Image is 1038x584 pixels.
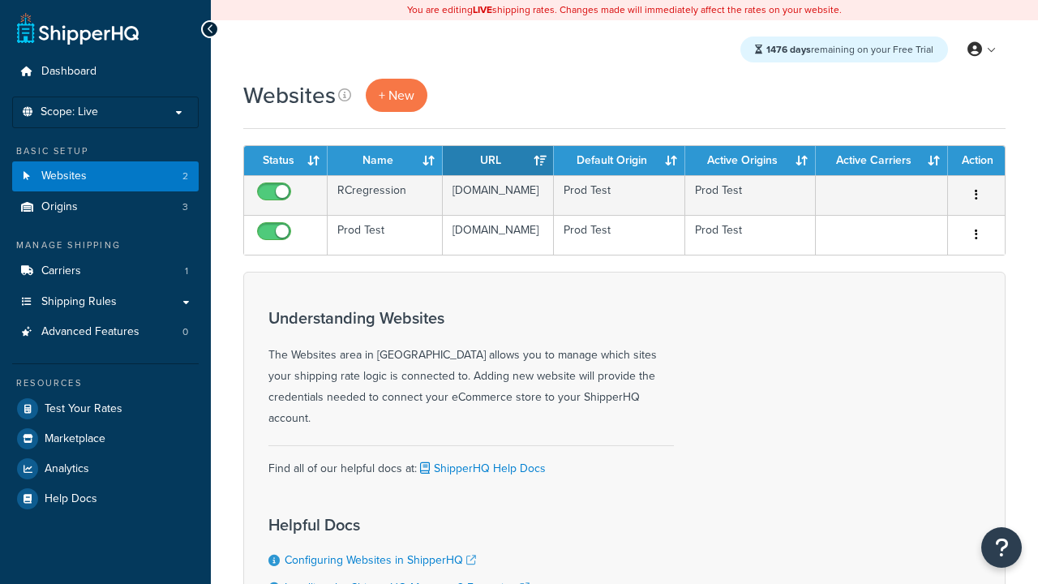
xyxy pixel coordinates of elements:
span: Help Docs [45,492,97,506]
a: Marketplace [12,424,199,453]
a: Origins 3 [12,192,199,222]
span: Test Your Rates [45,402,122,416]
h3: Helpful Docs [268,516,560,534]
div: Manage Shipping [12,238,199,252]
li: Carriers [12,256,199,286]
strong: 1476 days [766,42,811,57]
span: Shipping Rules [41,295,117,309]
span: + New [379,86,414,105]
a: + New [366,79,427,112]
button: Open Resource Center [981,527,1022,568]
span: Scope: Live [41,105,98,119]
td: Prod Test [685,215,816,255]
span: 3 [182,200,188,214]
div: remaining on your Free Trial [740,36,948,62]
span: Origins [41,200,78,214]
span: Marketplace [45,432,105,446]
td: Prod Test [328,215,443,255]
li: Advanced Features [12,317,199,347]
td: Prod Test [554,175,684,215]
a: Carriers 1 [12,256,199,286]
td: Prod Test [554,215,684,255]
th: Name: activate to sort column ascending [328,146,443,175]
a: Shipping Rules [12,287,199,317]
td: [DOMAIN_NAME] [443,215,554,255]
td: RCregression [328,175,443,215]
th: Default Origin: activate to sort column ascending [554,146,684,175]
th: URL: activate to sort column ascending [443,146,554,175]
div: The Websites area in [GEOGRAPHIC_DATA] allows you to manage which sites your shipping rate logic ... [268,309,674,429]
b: LIVE [473,2,492,17]
span: Dashboard [41,65,97,79]
li: Origins [12,192,199,222]
li: Websites [12,161,199,191]
th: Action [948,146,1005,175]
th: Active Carriers: activate to sort column ascending [816,146,948,175]
div: Find all of our helpful docs at: [268,445,674,479]
a: ShipperHQ Help Docs [417,460,546,477]
a: Advanced Features 0 [12,317,199,347]
div: Basic Setup [12,144,199,158]
div: Resources [12,376,199,390]
span: 2 [182,170,188,183]
a: Dashboard [12,57,199,87]
span: 1 [185,264,188,278]
a: Test Your Rates [12,394,199,423]
span: Analytics [45,462,89,476]
a: Analytics [12,454,199,483]
a: Help Docs [12,484,199,513]
th: Active Origins: activate to sort column ascending [685,146,816,175]
a: Websites 2 [12,161,199,191]
span: Websites [41,170,87,183]
h3: Understanding Websites [268,309,674,327]
th: Status: activate to sort column ascending [244,146,328,175]
td: [DOMAIN_NAME] [443,175,554,215]
a: Configuring Websites in ShipperHQ [285,552,476,569]
span: Advanced Features [41,325,139,339]
a: ShipperHQ Home [17,12,139,45]
h1: Websites [243,79,336,111]
span: Carriers [41,264,81,278]
td: Prod Test [685,175,816,215]
span: 0 [182,325,188,339]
